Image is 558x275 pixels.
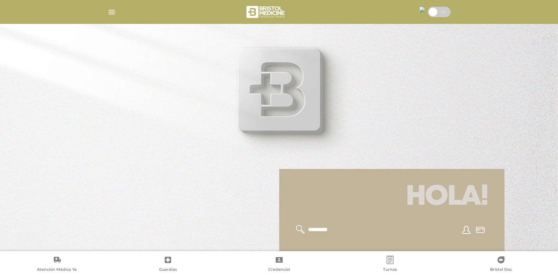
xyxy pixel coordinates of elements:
[446,256,557,274] a: Bristol Doc
[112,256,223,274] a: Guardias
[245,4,287,20] img: bristol-medicine-blanco.png
[383,267,397,273] span: Turnos
[419,7,425,12] img: 15868
[268,267,290,273] span: Credencial
[107,8,116,17] img: Cober_menu-lines-white.svg
[288,177,496,217] h1: Hola!
[1,256,112,274] a: Atención Médica Ya
[334,256,445,274] a: Turnos
[159,267,177,273] span: Guardias
[224,256,334,274] a: Credencial
[37,267,77,273] span: Atención Médica Ya
[490,267,512,273] span: Bristol Doc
